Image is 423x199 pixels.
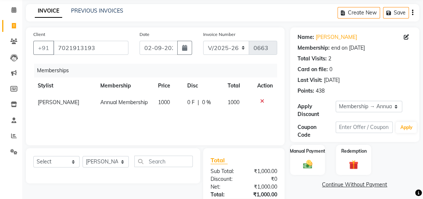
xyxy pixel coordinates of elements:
label: Manual Payment [290,148,325,155]
button: Save [383,7,409,19]
div: 0 [329,66,332,73]
div: Apply Discount [298,103,336,118]
input: Enter Offer / Coupon Code [336,122,393,133]
th: Price [154,77,183,94]
label: Date [140,31,150,38]
a: INVOICE [35,4,62,18]
a: PREVIOUS INVOICES [71,7,123,14]
label: Invoice Number [203,31,235,38]
div: ₹0 [244,175,283,183]
span: Annual Membership [100,99,148,106]
div: 438 [316,87,325,95]
div: Sub Total: [205,168,244,175]
span: Total [211,156,228,164]
div: Total: [205,191,244,199]
th: Total [223,77,253,94]
span: | [198,99,199,106]
a: [PERSON_NAME] [316,33,357,41]
div: Last Visit: [298,76,322,84]
div: [DATE] [324,76,340,84]
div: ₹1,000.00 [244,183,283,191]
span: 0 F [187,99,195,106]
th: Disc [183,77,223,94]
div: Membership: [298,44,330,52]
img: _cash.svg [300,159,315,170]
span: 1000 [228,99,239,106]
label: Redemption [341,148,366,155]
input: Search [134,156,193,167]
div: Card on file: [298,66,328,73]
div: ₹1,000.00 [244,191,283,199]
img: _gift.svg [346,159,361,170]
div: Coupon Code [298,123,336,139]
div: 2 [328,55,331,63]
th: Membership [96,77,153,94]
span: 1000 [158,99,170,106]
div: Discount: [205,175,244,183]
div: Net: [205,183,244,191]
a: Continue Without Payment [292,181,418,189]
div: ₹1,000.00 [244,168,283,175]
div: Memberships [34,64,283,77]
span: 0 % [202,99,211,106]
div: Points: [298,87,314,95]
div: end on [DATE] [331,44,365,52]
th: Stylist [33,77,96,94]
button: Create New [338,7,380,19]
button: Apply [396,122,417,133]
div: Total Visits: [298,55,327,63]
th: Action [253,77,277,94]
span: [PERSON_NAME] [38,99,79,106]
label: Client [33,31,45,38]
input: Search by Name/Mobile/Email/Code [53,41,128,55]
div: Name: [298,33,314,41]
button: +91 [33,41,54,55]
